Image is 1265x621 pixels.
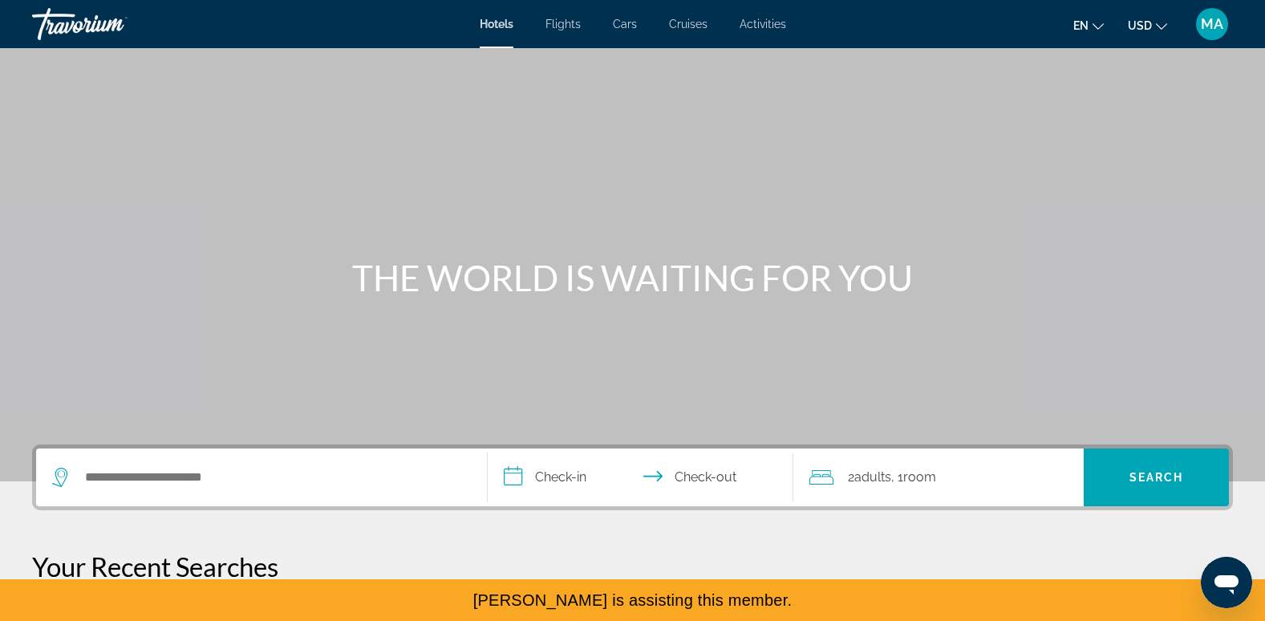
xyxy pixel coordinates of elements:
[740,18,786,30] a: Activities
[480,18,513,30] a: Hotels
[891,466,936,489] span: , 1
[1128,19,1152,32] span: USD
[1201,16,1223,32] span: MA
[32,3,193,45] a: Travorium
[1129,471,1184,484] span: Search
[488,448,794,506] button: Select check in and out date
[1128,14,1167,37] button: Change currency
[1191,7,1233,41] button: User Menu
[473,591,793,609] span: [PERSON_NAME] is assisting this member.
[848,466,891,489] span: 2
[669,18,708,30] a: Cruises
[1073,14,1104,37] button: Change language
[1201,557,1252,608] iframe: Button to launch messaging window
[1084,448,1229,506] button: Search
[32,550,1233,582] p: Your Recent Searches
[332,257,934,298] h1: THE WORLD IS WAITING FOR YOU
[36,448,1229,506] div: Search widget
[1073,19,1089,32] span: en
[83,465,463,489] input: Search hotel destination
[903,469,936,485] span: Room
[854,469,891,485] span: Adults
[793,448,1084,506] button: Travelers: 2 adults, 0 children
[545,18,581,30] a: Flights
[613,18,637,30] a: Cars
